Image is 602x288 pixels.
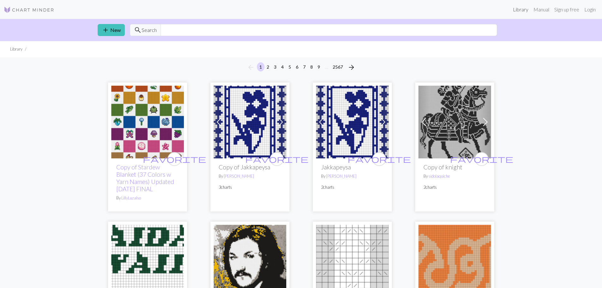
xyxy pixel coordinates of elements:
h2: Copy of knight [423,163,486,171]
img: Jakkapeysa [214,86,286,158]
a: Login [582,3,598,16]
img: Screenshot 2025-09-23 at 2.18.41 AM.png [418,86,491,158]
button: favourite [372,152,386,166]
p: By [219,173,281,179]
a: Jakkapeysa [214,118,286,124]
i: favourite [450,153,513,165]
button: favourite [475,152,489,166]
a: Copy of Stardew Blanket (37 Colors w Yarn Names) Updated [DATE] FINAL [116,163,174,193]
button: 1 [257,62,265,71]
img: Jakkapeysa [316,86,389,158]
p: 3 charts [219,184,281,190]
span: arrow_forward [348,63,355,72]
h2: Jakkapeysa [321,163,384,171]
nav: Page navigation [245,62,358,72]
i: favourite [348,153,411,165]
a: lattice [316,257,389,263]
a: LillyLuzalso [121,195,141,200]
button: 8 [308,62,315,71]
p: By [116,195,179,201]
li: Library [10,46,22,52]
span: add [102,26,109,34]
p: By [321,173,384,179]
button: 9 [315,62,323,71]
a: Manual [531,3,552,16]
p: 2 charts [423,184,486,190]
button: 4 [279,62,286,71]
span: Search [142,26,157,34]
a: Screenshot 2025-09-23 at 2.18.41 AM.png [418,118,491,124]
button: 2567 [330,62,345,71]
button: Next [345,62,358,72]
img: Stardew Blanket (36 Colors) Credit: FruityDayCrochet [111,86,184,158]
a: Sign up free [552,3,582,16]
i: Next [348,64,355,71]
a: 5397.jpg [418,257,491,263]
a: Romas_Kalanta_ed_600px.jpg [214,257,286,263]
button: 5 [286,62,294,71]
button: 6 [293,62,301,71]
button: 2 [264,62,272,71]
a: New [98,24,125,36]
a: Library [510,3,531,16]
a: Stardew Blanket (36 Colors) Credit: FruityDayCrochet [111,118,184,124]
span: favorite [143,154,206,164]
a: Haida Gwaii Letters [111,257,184,263]
i: favourite [245,153,308,165]
button: favourite [167,152,181,166]
a: Jakkapeysa [316,118,389,124]
button: 3 [271,62,279,71]
p: 2 charts [321,184,384,190]
span: favorite [450,154,513,164]
p: By [423,173,486,179]
button: favourite [270,152,284,166]
img: Logo [4,6,54,14]
a: [PERSON_NAME] [326,174,356,179]
a: sidolaquiche [429,174,450,179]
h2: Copy of Jakkapeysa [219,163,281,171]
button: 7 [301,62,308,71]
span: favorite [348,154,411,164]
a: [PERSON_NAME] [224,174,254,179]
span: favorite [245,154,308,164]
span: search [134,26,142,34]
i: favourite [143,153,206,165]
